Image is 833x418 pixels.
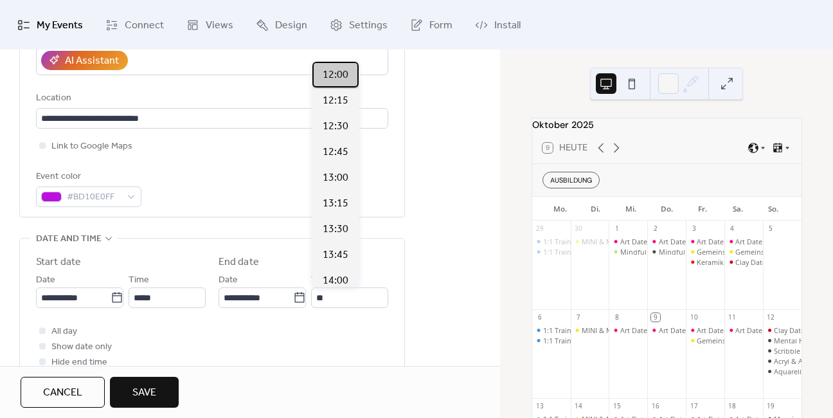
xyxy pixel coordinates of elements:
[532,247,571,257] div: 1:1 Training mit Caterina (digital oder 5020 Salzburg)
[400,5,462,44] a: Form
[720,197,755,221] div: Sa.
[651,224,660,233] div: 2
[578,197,613,221] div: Di.
[36,255,81,270] div: Start date
[320,5,397,44] a: Settings
[613,313,622,322] div: 8
[535,224,544,233] div: 29
[542,172,600,188] div: AUSBILDUNG
[609,325,647,335] div: Art Date: create & celebrate yourself
[429,15,452,35] span: Form
[206,15,233,35] span: Views
[728,402,737,411] div: 18
[620,247,822,257] div: Mindful Moves – Achtsame Körperübungen für mehr Balance
[647,237,686,246] div: Art Date: create & celebrate yourself
[219,273,238,288] span: Date
[647,325,686,335] div: Art Date: create & celebrate yourself
[724,325,763,335] div: Art Date: create & celebrate yourself
[21,377,105,408] button: Cancel
[532,118,802,132] div: Oktober 2025
[574,313,583,322] div: 7
[690,313,699,322] div: 10
[51,324,77,340] span: All day
[323,93,348,109] span: 12:15
[323,248,348,263] span: 13:45
[613,402,622,411] div: 15
[724,247,763,257] div: Gemeinsam stark: Kreativzeit für Kind & Eltern
[96,5,174,44] a: Connect
[8,5,93,44] a: My Events
[649,197,685,221] div: Do.
[763,325,802,335] div: Clay Date
[735,257,766,267] div: Clay Date
[728,224,737,233] div: 4
[571,237,609,246] div: MINI & ME: Dein Moment mit Baby
[613,197,649,221] div: Mi.
[686,237,724,246] div: Art Date: create & celebrate yourself
[620,237,739,246] div: Art Date: create & celebrate yourself
[36,169,139,185] div: Event color
[651,402,660,411] div: 16
[574,224,583,233] div: 30
[543,237,785,246] div: 1:1 Training mit [PERSON_NAME] (digital oder 5020 [GEOGRAPHIC_DATA])
[774,325,805,335] div: Clay Date
[690,402,699,411] div: 17
[36,232,102,247] span: Date and time
[766,402,775,411] div: 19
[535,313,544,322] div: 6
[532,325,571,335] div: 1:1 Training mit Caterina (digital oder 5020 Salzburg)
[582,237,697,246] div: MINI & ME: Dein Moment mit Baby
[766,313,775,322] div: 12
[647,247,686,257] div: Mindful Morning
[697,325,815,335] div: Art Date: create & celebrate yourself
[494,15,521,35] span: Install
[323,222,348,237] span: 13:30
[323,273,348,289] span: 14:00
[67,190,121,205] span: #BD10E0FF
[219,255,259,270] div: End date
[571,325,609,335] div: MINI & ME: Dein Moment mit Baby
[246,5,317,44] a: Design
[543,247,785,257] div: 1:1 Training mit [PERSON_NAME] (digital oder 5020 [GEOGRAPHIC_DATA])
[132,385,156,401] span: Save
[686,336,724,345] div: Gemeinsam stark: Kreativzeit für Kind & Eltern
[41,51,128,70] button: AI Assistant
[659,237,777,246] div: Art Date: create & celebrate yourself
[620,325,739,335] div: Art Date: create & celebrate yourself
[685,197,720,221] div: Fr.
[659,247,715,257] div: Mindful Morning
[51,355,107,370] span: Hide end time
[686,247,724,257] div: Gemeinsam stark: Kreativzeit für Kind & Eltern
[323,196,348,212] span: 13:15
[37,15,83,35] span: My Events
[36,91,386,106] div: Location
[763,367,802,376] div: Aquarell & Flow: Mental Health Weekend
[613,224,622,233] div: 1
[275,15,307,35] span: Design
[129,273,149,288] span: Time
[763,356,802,366] div: Acryl & Ausdruck: Mental Health Weekend
[728,313,737,322] div: 11
[535,402,544,411] div: 13
[686,325,724,335] div: Art Date: create & celebrate yourself
[724,237,763,246] div: Art Date: create & celebrate yourself
[763,336,802,345] div: Mental Health Sunday: Vom Konsumieren ins Kreieren
[543,336,785,345] div: 1:1 Training mit [PERSON_NAME] (digital oder 5020 [GEOGRAPHIC_DATA])
[36,273,55,288] span: Date
[323,68,348,83] span: 12:00
[323,170,348,186] span: 13:00
[763,346,802,356] div: Scribble & Befreiung: Mental Health Weekend
[724,257,763,267] div: Clay Date
[323,119,348,134] span: 12:30
[51,340,112,355] span: Show date only
[756,197,791,221] div: So.
[323,145,348,160] span: 12:45
[43,385,82,401] span: Cancel
[51,139,132,154] span: Link to Google Maps
[582,325,697,335] div: MINI & ME: Dein Moment mit Baby
[177,5,243,44] a: Views
[349,15,388,35] span: Settings
[574,402,583,411] div: 14
[532,237,571,246] div: 1:1 Training mit Caterina (digital oder 5020 Salzburg)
